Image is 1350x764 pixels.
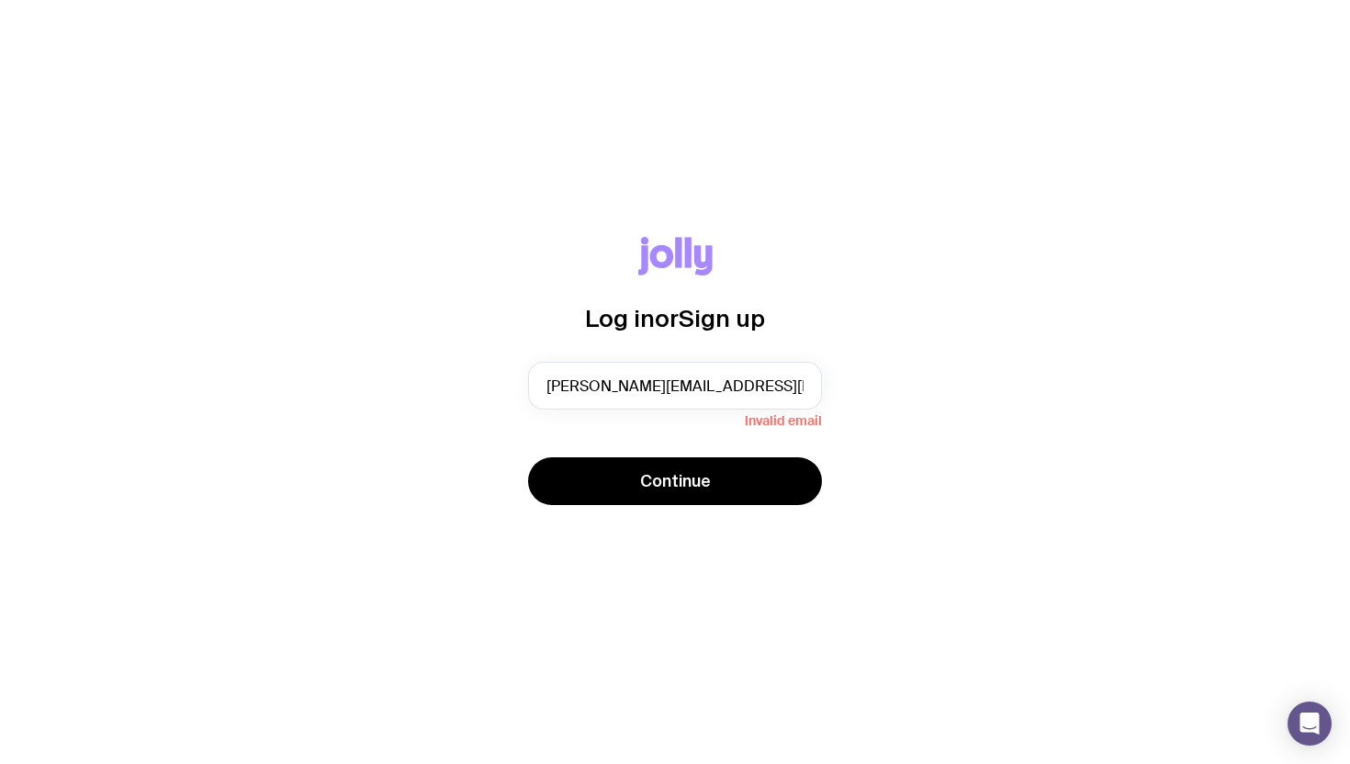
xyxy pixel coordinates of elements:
[655,305,679,331] span: or
[528,457,822,505] button: Continue
[585,305,655,331] span: Log in
[679,305,765,331] span: Sign up
[640,470,711,492] span: Continue
[1288,702,1332,746] div: Open Intercom Messenger
[528,410,822,428] span: Invalid email
[528,362,822,410] input: you@email.com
